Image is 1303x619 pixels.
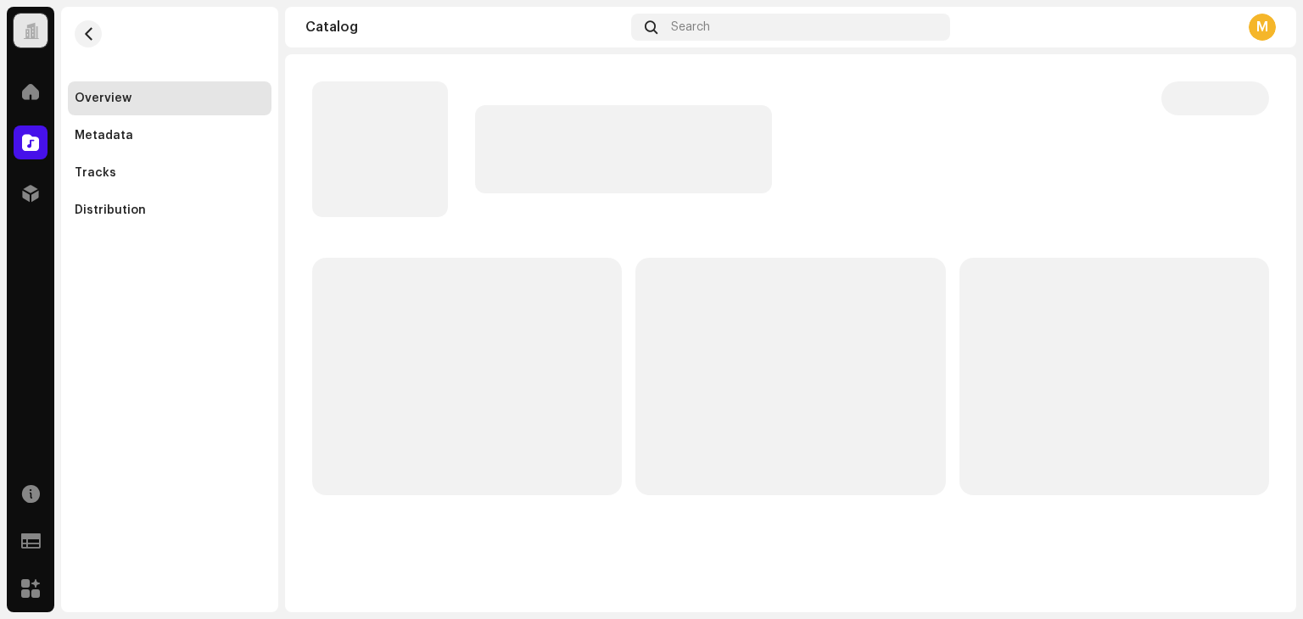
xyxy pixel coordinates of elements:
div: Metadata [75,129,133,142]
re-m-nav-item: Tracks [68,156,271,190]
div: Overview [75,92,131,105]
re-m-nav-item: Metadata [68,119,271,153]
div: Catalog [305,20,624,34]
div: Tracks [75,166,116,180]
div: M [1249,14,1276,41]
div: Distribution [75,204,146,217]
re-m-nav-item: Distribution [68,193,271,227]
span: Search [671,20,710,34]
re-m-nav-item: Overview [68,81,271,115]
